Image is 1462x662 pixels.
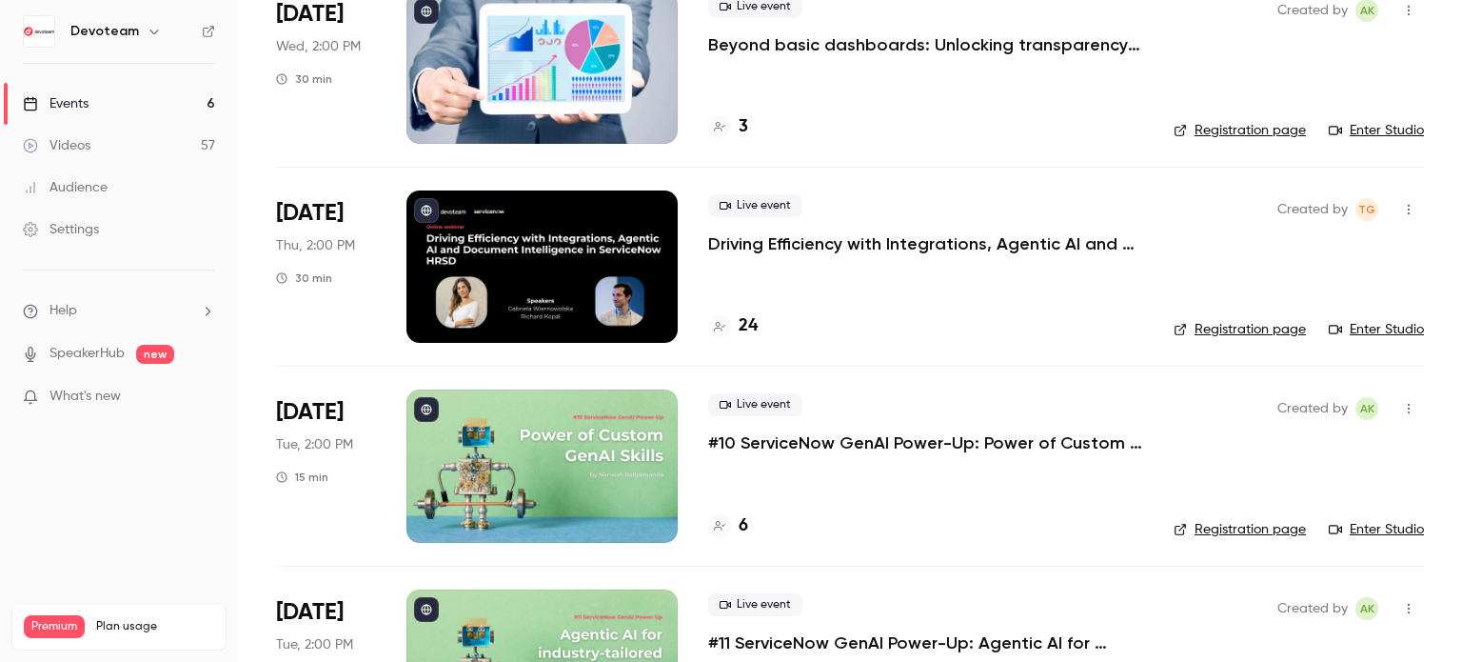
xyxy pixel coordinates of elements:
span: AK [1360,597,1374,620]
span: Tue, 2:00 PM [276,635,353,654]
a: 24 [708,313,758,339]
span: Tereza Gáliková [1355,198,1378,221]
span: AK [1360,397,1374,420]
span: new [136,345,174,364]
span: Thu, 2:00 PM [276,236,355,255]
img: Devoteam [24,16,54,47]
iframe: Noticeable Trigger [192,389,215,406]
span: TG [1358,198,1375,221]
a: Enter Studio [1329,520,1424,539]
span: Created by [1277,397,1348,420]
h6: Devoteam [70,22,139,41]
a: Enter Studio [1329,121,1424,140]
a: SpeakerHub [49,344,125,364]
a: Registration page [1174,520,1306,539]
a: 3 [708,114,748,140]
span: Created by [1277,597,1348,620]
span: [DATE] [276,397,344,428]
div: 30 min [276,271,332,286]
div: 30 min [276,71,332,87]
a: 6 [708,513,748,539]
span: Premium [24,615,85,638]
span: Wed, 2:00 PM [276,37,361,56]
span: [DATE] [276,198,344,229]
li: help-dropdown-opener [23,301,215,321]
div: Nov 6 Thu, 2:00 PM (Europe/Prague) [276,191,376,343]
a: Beyond basic dashboards: Unlocking transparency with ServiceNow data reporting [708,33,1143,56]
a: #10 ServiceNow GenAI Power-Up: Power of Custom GenAI Skills [708,431,1143,454]
div: Events [23,94,89,113]
div: Videos [23,136,90,155]
span: [DATE] [276,597,344,628]
a: Registration page [1174,121,1306,140]
div: 15 min [276,470,328,485]
span: Plan usage [96,619,214,634]
span: Adrianna Kielin [1355,597,1378,620]
a: #11 ServiceNow GenAI Power-Up: Agentic AI for industry-tailored workflows [708,632,1143,654]
h4: 24 [739,313,758,339]
div: Audience [23,178,108,197]
div: Settings [23,220,99,239]
span: Live event [708,194,802,217]
div: Nov 25 Tue, 2:00 PM (Europe/Amsterdam) [276,390,376,542]
span: Created by [1277,198,1348,221]
h4: 6 [739,513,748,539]
a: Driving Efficiency with Integrations, Agentic AI and Document Intelligence in ServiceNow HRSD [708,232,1143,255]
span: Tue, 2:00 PM [276,435,353,454]
a: Registration page [1174,320,1306,339]
span: Help [49,301,77,321]
a: Enter Studio [1329,320,1424,339]
span: What's new [49,387,121,407]
span: Live event [708,393,802,416]
span: Adrianna Kielin [1355,397,1378,420]
span: Live event [708,593,802,616]
h4: 3 [739,114,748,140]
